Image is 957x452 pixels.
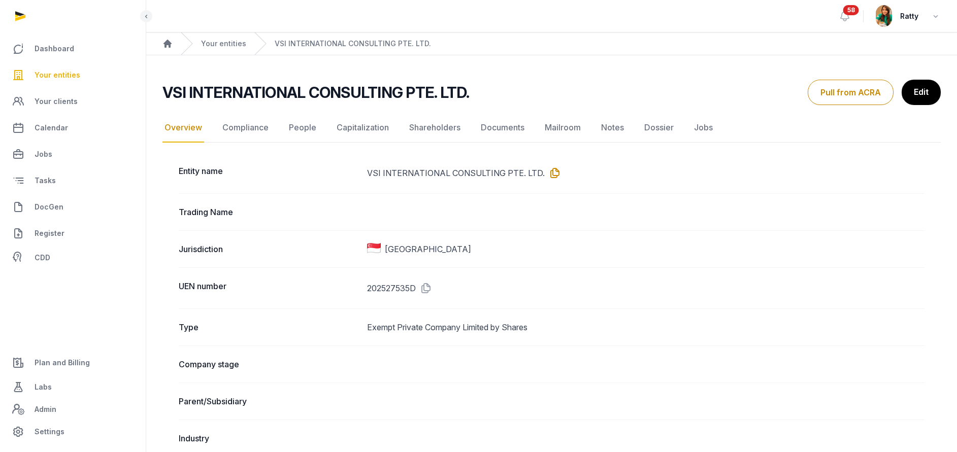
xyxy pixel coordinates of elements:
[35,43,74,55] span: Dashboard
[179,280,359,296] dt: UEN number
[8,375,138,399] a: Labs
[335,113,391,143] a: Capitalization
[808,80,894,105] button: Pull from ACRA
[479,113,526,143] a: Documents
[35,95,78,108] span: Your clients
[367,165,925,181] dd: VSI INTERNATIONAL CONSULTING PTE. LTD.
[407,113,463,143] a: Shareholders
[162,113,204,143] a: Overview
[8,195,138,219] a: DocGen
[8,399,138,420] a: Admin
[179,432,359,444] dt: Industry
[35,201,63,213] span: DocGen
[385,243,471,255] span: [GEOGRAPHIC_DATA]
[35,227,64,239] span: Register
[876,5,892,27] img: avatar
[201,39,246,49] a: Your entities
[367,280,925,296] dd: 202527535D
[179,165,359,181] dt: Entity name
[692,113,715,143] a: Jobs
[843,5,859,15] span: 58
[179,321,359,333] dt: Type
[179,206,359,218] dt: Trading Name
[642,113,676,143] a: Dossier
[287,113,318,143] a: People
[35,381,52,393] span: Labs
[35,357,90,369] span: Plan and Billing
[8,351,138,375] a: Plan and Billing
[179,358,359,370] dt: Company stage
[8,63,138,87] a: Your entities
[179,243,359,255] dt: Jurisdiction
[8,420,138,444] a: Settings
[599,113,626,143] a: Notes
[35,122,68,134] span: Calendar
[146,32,957,55] nav: Breadcrumb
[35,69,80,81] span: Your entities
[8,142,138,166] a: Jobs
[35,426,64,438] span: Settings
[8,116,138,140] a: Calendar
[8,168,138,193] a: Tasks
[162,113,941,143] nav: Tabs
[8,89,138,114] a: Your clients
[35,148,52,160] span: Jobs
[162,83,470,101] h2: VSI INTERNATIONAL CONSULTING PTE. LTD.
[275,39,431,49] a: VSI INTERNATIONAL CONSULTING PTE. LTD.
[900,10,918,22] span: Ratty
[8,221,138,246] a: Register
[8,248,138,268] a: CDD
[543,113,583,143] a: Mailroom
[179,395,359,407] dt: Parent/Subsidiary
[902,80,941,105] a: Edit
[35,403,56,415] span: Admin
[220,113,271,143] a: Compliance
[35,175,56,187] span: Tasks
[8,37,138,61] a: Dashboard
[367,321,925,333] dd: Exempt Private Company Limited by Shares
[35,252,50,264] span: CDD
